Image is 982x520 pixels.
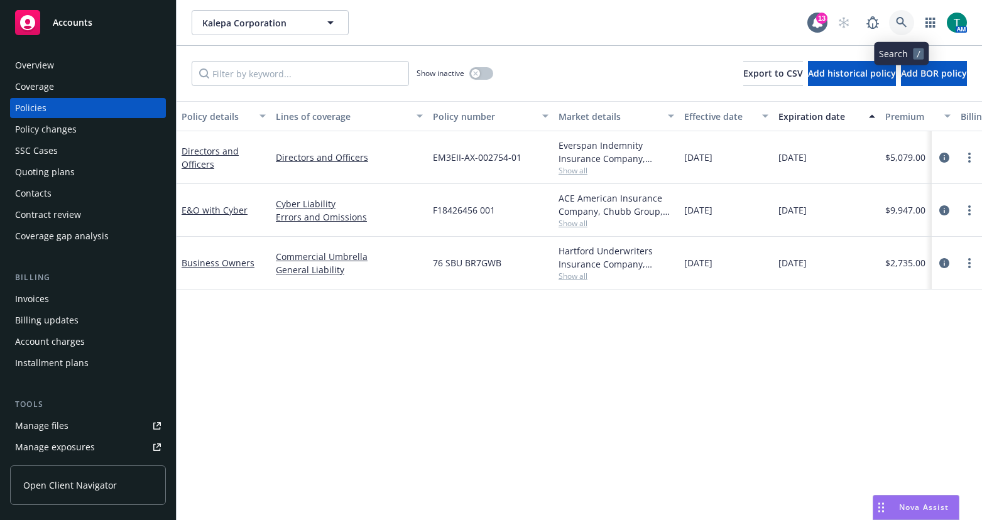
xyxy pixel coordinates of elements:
[684,151,712,164] span: [DATE]
[428,101,554,131] button: Policy number
[918,10,943,35] a: Switch app
[889,10,914,35] a: Search
[276,197,423,210] a: Cyber Liability
[15,226,109,246] div: Coverage gap analysis
[885,151,925,164] span: $5,079.00
[899,502,949,512] span: Nova Assist
[15,289,49,309] div: Invoices
[10,353,166,373] a: Installment plans
[15,55,54,75] div: Overview
[15,141,58,161] div: SSC Cases
[15,332,85,352] div: Account charges
[559,218,674,229] span: Show all
[15,119,77,139] div: Policy changes
[15,162,75,182] div: Quoting plans
[271,101,428,131] button: Lines of coverage
[885,110,937,123] div: Premium
[177,101,271,131] button: Policy details
[417,68,464,79] span: Show inactive
[684,256,712,269] span: [DATE]
[10,289,166,309] a: Invoices
[559,110,660,123] div: Market details
[873,496,889,519] div: Drag to move
[743,61,803,86] button: Export to CSV
[10,77,166,97] a: Coverage
[937,203,952,218] a: circleInformation
[10,332,166,352] a: Account charges
[10,310,166,330] a: Billing updates
[15,77,54,97] div: Coverage
[15,416,68,436] div: Manage files
[10,183,166,203] a: Contacts
[10,226,166,246] a: Coverage gap analysis
[10,437,166,457] a: Manage exposures
[778,151,807,164] span: [DATE]
[947,13,967,33] img: photo
[10,5,166,40] a: Accounts
[885,256,925,269] span: $2,735.00
[962,256,977,271] a: more
[743,67,803,79] span: Export to CSV
[10,55,166,75] a: Overview
[192,10,349,35] button: Kalepa Corporation
[679,101,773,131] button: Effective date
[15,205,81,225] div: Contract review
[182,257,254,269] a: Business Owners
[880,101,956,131] button: Premium
[23,479,117,492] span: Open Client Navigator
[15,437,95,457] div: Manage exposures
[860,10,885,35] a: Report a Bug
[684,110,755,123] div: Effective date
[276,210,423,224] a: Errors and Omissions
[276,250,423,263] a: Commercial Umbrella
[192,61,409,86] input: Filter by keyword...
[873,495,959,520] button: Nova Assist
[276,110,409,123] div: Lines of coverage
[15,353,89,373] div: Installment plans
[937,256,952,271] a: circleInformation
[962,203,977,218] a: more
[885,203,925,217] span: $9,947.00
[10,141,166,161] a: SSC Cases
[901,61,967,86] button: Add BOR policy
[901,67,967,79] span: Add BOR policy
[433,203,495,217] span: F18426456 001
[831,10,856,35] a: Start snowing
[15,310,79,330] div: Billing updates
[433,110,535,123] div: Policy number
[778,203,807,217] span: [DATE]
[182,145,239,170] a: Directors and Officers
[808,67,896,79] span: Add historical policy
[10,162,166,182] a: Quoting plans
[554,101,679,131] button: Market details
[276,263,423,276] a: General Liability
[10,271,166,284] div: Billing
[559,244,674,271] div: Hartford Underwriters Insurance Company, Hartford Insurance Group
[773,101,880,131] button: Expiration date
[808,61,896,86] button: Add historical policy
[10,416,166,436] a: Manage files
[433,151,521,164] span: EM3EII-AX-002754-01
[202,16,311,30] span: Kalepa Corporation
[559,139,674,165] div: Everspan Indemnity Insurance Company, Everspan Insurance Company, RT Specialty Insurance Services...
[182,204,248,216] a: E&O with Cyber
[15,183,52,203] div: Contacts
[182,110,252,123] div: Policy details
[10,98,166,118] a: Policies
[276,151,423,164] a: Directors and Officers
[684,203,712,217] span: [DATE]
[53,18,92,28] span: Accounts
[10,398,166,411] div: Tools
[10,205,166,225] a: Contract review
[15,98,46,118] div: Policies
[937,150,952,165] a: circleInformation
[778,110,861,123] div: Expiration date
[816,13,827,24] div: 13
[559,165,674,176] span: Show all
[778,256,807,269] span: [DATE]
[559,192,674,218] div: ACE American Insurance Company, Chubb Group, RT Specialty Insurance Services, LLC (RSG Specialty,...
[433,256,501,269] span: 76 SBU BR7GWB
[559,271,674,281] span: Show all
[10,119,166,139] a: Policy changes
